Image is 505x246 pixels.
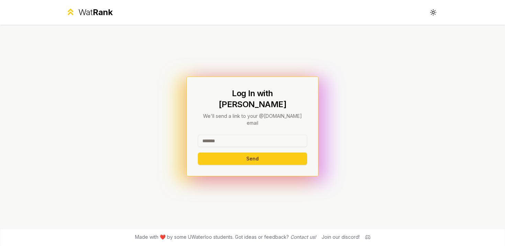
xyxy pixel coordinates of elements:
[66,7,113,18] a: WatRank
[290,234,316,240] a: Contact us!
[198,88,307,110] h1: Log In with [PERSON_NAME]
[322,234,360,241] div: Join our discord!
[198,113,307,126] p: We'll send a link to your @[DOMAIN_NAME] email
[78,7,113,18] div: Wat
[135,234,316,241] span: Made with ❤️ by some UWaterloo students. Got ideas or feedback?
[93,7,113,17] span: Rank
[198,153,307,165] button: Send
